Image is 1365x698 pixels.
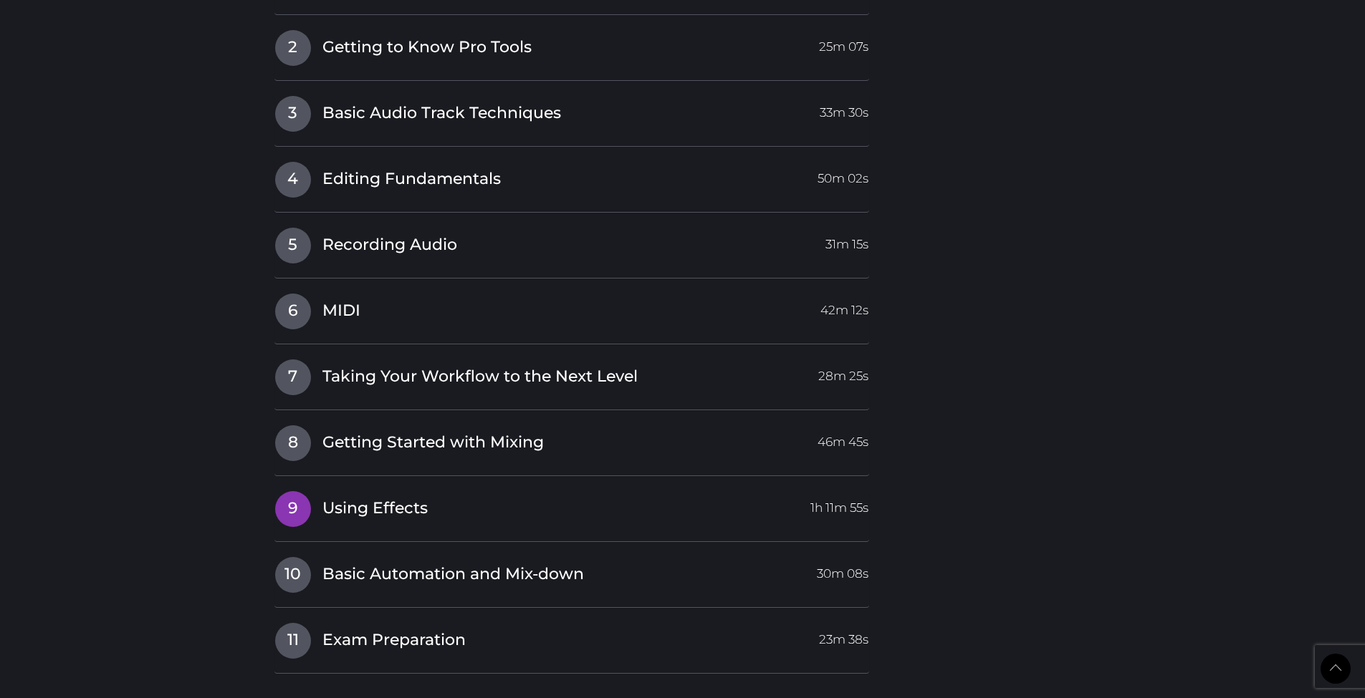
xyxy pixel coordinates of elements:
span: Getting Started with Mixing [322,432,544,454]
span: 25m 07s [819,30,868,56]
span: 28m 25s [818,359,868,385]
a: 8Getting Started with Mixing46m 45s [274,425,870,455]
a: 9Using Effects1h 11m 55s [274,490,870,520]
span: 2 [275,30,311,66]
span: Editing Fundamentals [322,168,501,190]
span: 6 [275,294,311,329]
span: Recording Audio [322,234,457,256]
span: MIDI [322,300,360,322]
a: 10Basic Automation and Mix-down30m 08s [274,556,870,586]
span: Getting to Know Pro Tools [322,37,532,59]
span: 5 [275,228,311,263]
span: 42m 12s [820,294,868,319]
span: 33m 30s [820,96,868,122]
span: 46m 45s [818,425,868,451]
span: 9 [275,491,311,527]
span: 23m 38s [819,623,868,649]
span: 4 [275,162,311,198]
a: 3Basic Audio Track Techniques33m 30s [274,95,870,125]
a: 2Getting to Know Pro Tools25m 07s [274,29,870,59]
a: 7Taking Your Workflow to the Next Level28m 25s [274,359,870,389]
span: Taking Your Workflow to the Next Level [322,366,638,388]
span: 50m 02s [818,162,868,188]
span: 3 [275,96,311,132]
a: 6MIDI42m 12s [274,293,870,323]
span: Exam Preparation [322,629,466,651]
span: 31m 15s [825,228,868,253]
span: 11 [275,623,311,659]
span: Basic Automation and Mix-down [322,563,584,586]
span: 10 [275,557,311,593]
span: Using Effects [322,498,428,520]
a: 5Recording Audio31m 15s [274,227,870,257]
span: 1h 11m 55s [810,491,868,517]
a: 4Editing Fundamentals50m 02s [274,161,870,191]
span: 30m 08s [817,557,868,583]
a: 11Exam Preparation23m 38s [274,622,870,652]
span: 8 [275,425,311,461]
span: 7 [275,359,311,395]
a: Back to Top [1321,654,1351,684]
span: Basic Audio Track Techniques [322,102,561,125]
